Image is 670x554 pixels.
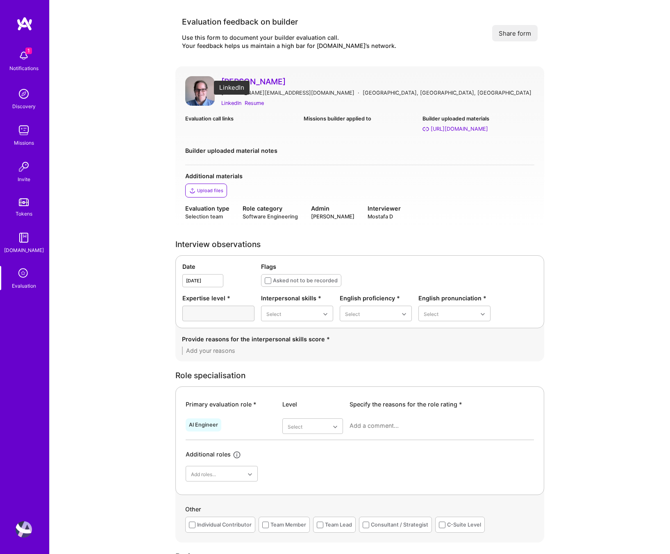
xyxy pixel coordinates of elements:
div: Selection team [185,213,229,220]
div: Other [185,505,534,517]
a: User Avatar [14,521,34,538]
i: icon Chevron [333,425,337,429]
div: Use this form to document your builder evaluation call. Your feedback helps us maintain a high ba... [182,34,396,50]
img: teamwork [16,122,32,138]
div: Tokens [16,209,32,218]
div: Additional materials [185,172,534,180]
div: Missions [14,138,34,147]
div: Builder uploaded material notes [185,146,534,155]
div: Missions builder applied to [304,114,416,123]
div: Select [345,309,360,318]
div: Consultant / Strategist [371,520,428,529]
div: Select [424,309,438,318]
img: Invite [16,159,32,175]
a: [PERSON_NAME] [221,76,534,87]
i: icon SelectionTeam [16,266,32,282]
a: Resume [245,99,264,107]
div: Team Member [270,520,306,529]
div: Evaluation [12,282,36,290]
div: Evaluation feedback on builder [182,16,396,27]
div: Select [288,422,302,431]
div: Individual Contributor [197,520,252,529]
div: Builder uploaded materials [422,114,534,123]
div: · [358,89,359,97]
div: Invite [18,175,30,184]
div: Role category [243,204,298,213]
div: Interviewer [368,204,401,213]
i: icon Chevron [402,312,406,316]
div: Interpersonal skills * [261,294,333,302]
div: Notifications [9,64,39,73]
button: Share form [492,25,538,41]
img: bell [16,48,32,64]
div: Evaluation type [185,204,229,213]
i: icon Upload2 [189,187,195,194]
a: User Avatar [185,76,215,108]
div: English proficiency * [340,294,412,302]
div: Date [182,262,254,271]
div: Level [282,400,343,409]
div: Select [266,309,281,318]
div: [PERSON_NAME] [311,213,354,220]
div: C-Suite Level [447,520,481,529]
div: Role specialisation [175,371,544,380]
i: icon Chevron [248,472,252,477]
img: tokens [19,198,29,206]
i: icon Chevron [323,312,327,316]
div: Flags [261,262,537,271]
div: Asked not to be recorded [273,276,338,285]
img: discovery [16,86,32,102]
div: Evaluation call links [185,114,297,123]
div: AI Engineer [189,422,218,428]
div: Team Lead [325,520,352,529]
a: [URL][DOMAIN_NAME] [422,125,534,133]
div: Specify the reasons for the role rating * [350,400,534,409]
i: icon Chevron [481,312,485,316]
div: Expertise level * [182,294,254,302]
div: Upload files [197,187,223,194]
a: LinkedIn [221,99,241,107]
img: User Avatar [185,76,215,106]
div: [DOMAIN_NAME][EMAIL_ADDRESS][DOMAIN_NAME] [221,89,354,97]
img: logo [16,16,33,31]
div: Provide reasons for the interpersonal skills score * [182,335,538,343]
div: Discovery [12,102,36,111]
div: Interview observations [175,240,544,249]
div: Add roles... [191,470,216,478]
div: Software Engineering [243,213,298,220]
div: [GEOGRAPHIC_DATA], [GEOGRAPHIC_DATA], [GEOGRAPHIC_DATA] [363,89,531,97]
img: guide book [16,229,32,246]
div: Mostafa D [368,213,401,220]
div: [DOMAIN_NAME] [4,246,44,254]
div: Admin [311,204,354,213]
span: 1 [25,48,32,54]
div: English pronunciation * [418,294,491,302]
div: https://github.com/ScottfreeLLC/AlphaPy [431,125,488,133]
img: User Avatar [16,521,32,538]
i: https://github.com/ScottfreeLLC/AlphaPy [422,126,429,132]
i: icon Info [232,450,242,460]
div: Primary evaluation role * [186,400,276,409]
div: Additional roles [186,450,231,459]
